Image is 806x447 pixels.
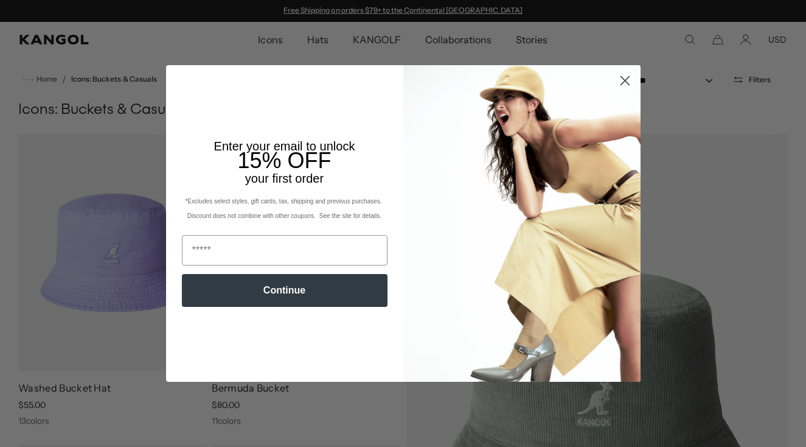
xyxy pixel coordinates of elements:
[237,148,331,173] span: 15% OFF
[403,65,641,382] img: 93be19ad-e773-4382-80b9-c9d740c9197f.jpeg
[245,172,324,185] span: your first order
[214,139,355,153] span: Enter your email to unlock
[614,70,636,91] button: Close dialog
[182,235,387,266] input: Email
[182,274,387,307] button: Continue
[185,198,383,219] span: *Excludes select styles, gift cards, tax, shipping and previous purchases. Discount does not comb...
